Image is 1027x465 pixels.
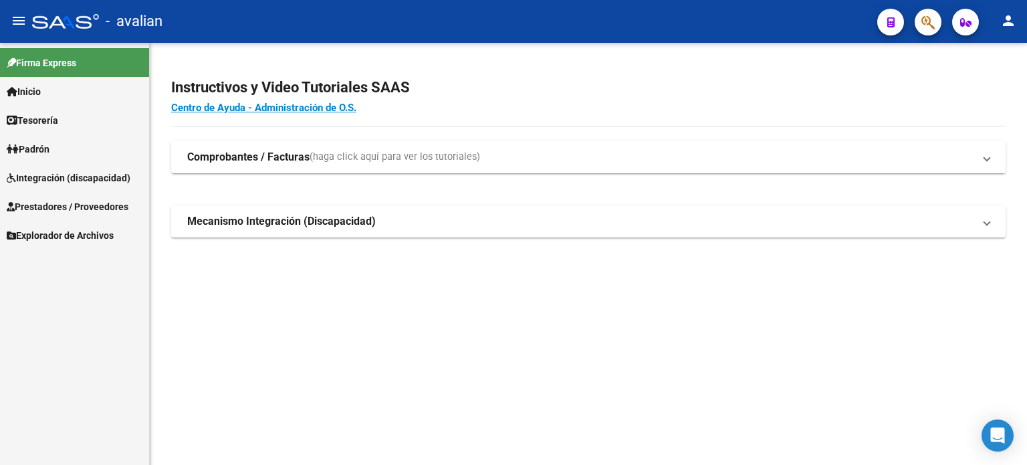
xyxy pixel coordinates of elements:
strong: Comprobantes / Facturas [187,150,310,165]
span: - avalian [106,7,162,36]
div: Open Intercom Messenger [982,420,1014,452]
span: Firma Express [7,56,76,70]
span: (haga click aquí para ver los tutoriales) [310,150,480,165]
mat-expansion-panel-header: Mecanismo Integración (Discapacidad) [171,205,1006,238]
mat-expansion-panel-header: Comprobantes / Facturas(haga click aquí para ver los tutoriales) [171,141,1006,173]
mat-icon: menu [11,13,27,29]
span: Inicio [7,84,41,99]
a: Centro de Ayuda - Administración de O.S. [171,102,356,114]
span: Padrón [7,142,49,157]
mat-icon: person [1000,13,1016,29]
span: Integración (discapacidad) [7,171,130,185]
span: Tesorería [7,113,58,128]
span: Prestadores / Proveedores [7,199,128,214]
h2: Instructivos y Video Tutoriales SAAS [171,75,1006,100]
strong: Mecanismo Integración (Discapacidad) [187,214,376,229]
span: Explorador de Archivos [7,228,114,243]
